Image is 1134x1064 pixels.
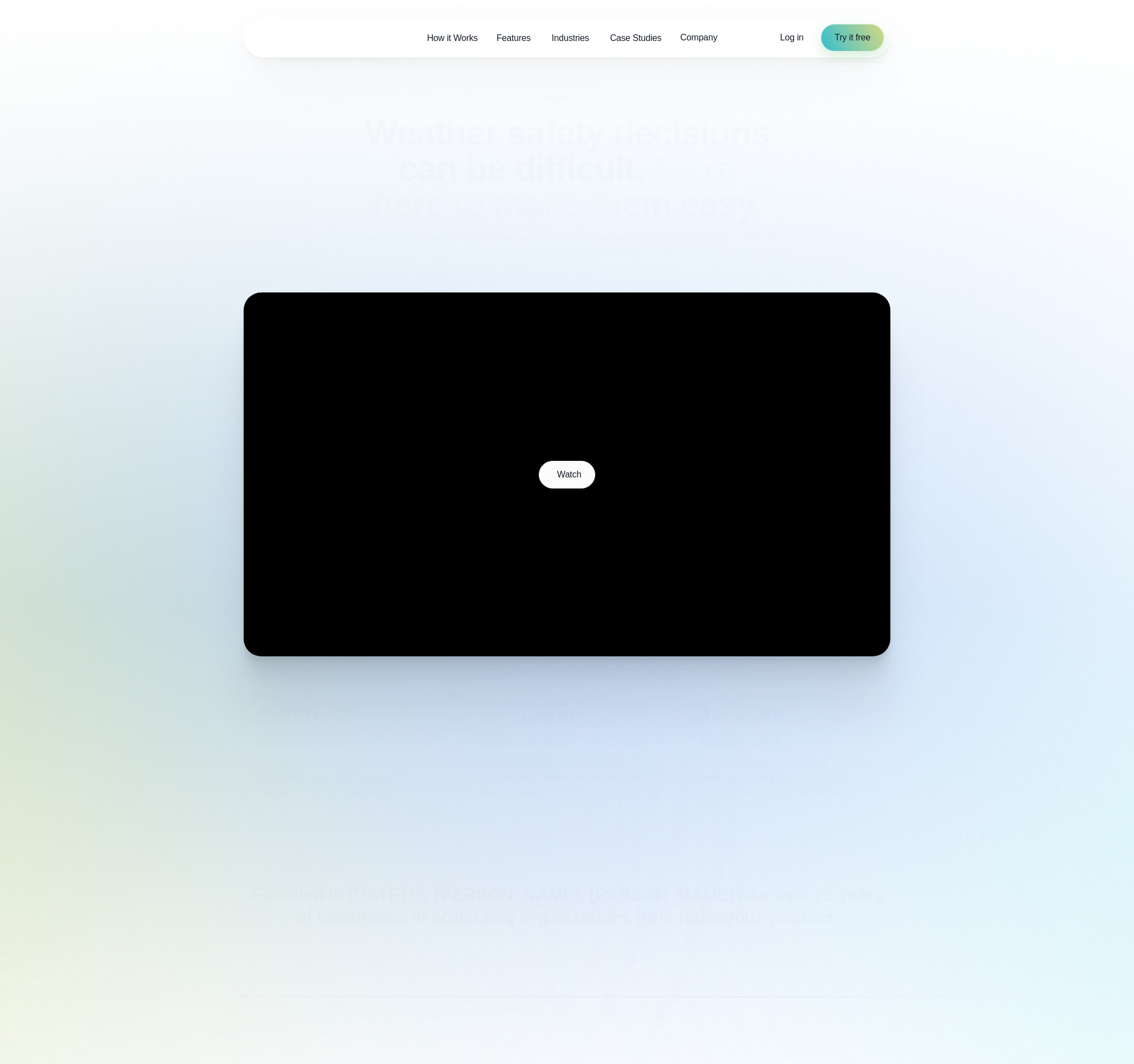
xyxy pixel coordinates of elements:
span: Watch [557,468,581,481]
a: Log in [780,31,803,44]
span: Try it free [834,31,870,44]
span: How it Works [427,32,478,45]
span: Case Studies [610,32,662,45]
span: Log in [780,33,803,42]
button: Watch [539,461,595,489]
span: Industries [551,32,589,45]
a: Case Studies [601,27,671,49]
a: How it Works [417,27,487,49]
a: Try it free [821,24,884,51]
span: Features [497,32,531,45]
span: Company [680,31,717,44]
